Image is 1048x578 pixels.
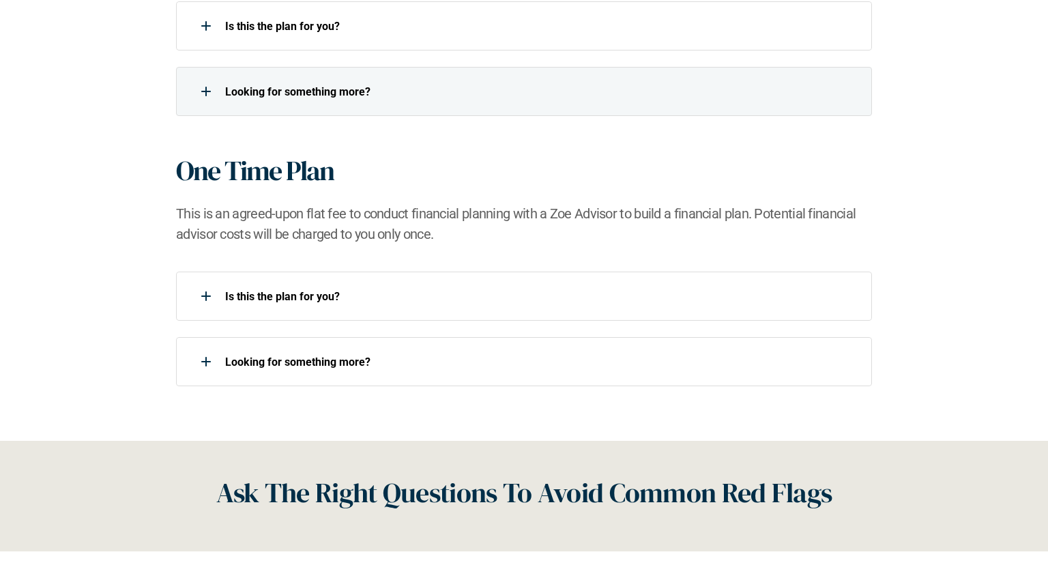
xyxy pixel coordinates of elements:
[225,356,854,369] p: Looking for something more?​
[225,85,854,98] p: Looking for something more?​
[225,20,854,33] p: Is this the plan for you?​
[176,203,872,244] h2: This is an agreed-upon flat fee to conduct financial planning with a Zoe Advisor to build a finan...
[216,472,832,513] h2: Ask The Right Questions To Avoid Common Red Flags
[176,154,334,187] h1: One Time Plan
[225,290,854,303] p: Is this the plan for you?​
